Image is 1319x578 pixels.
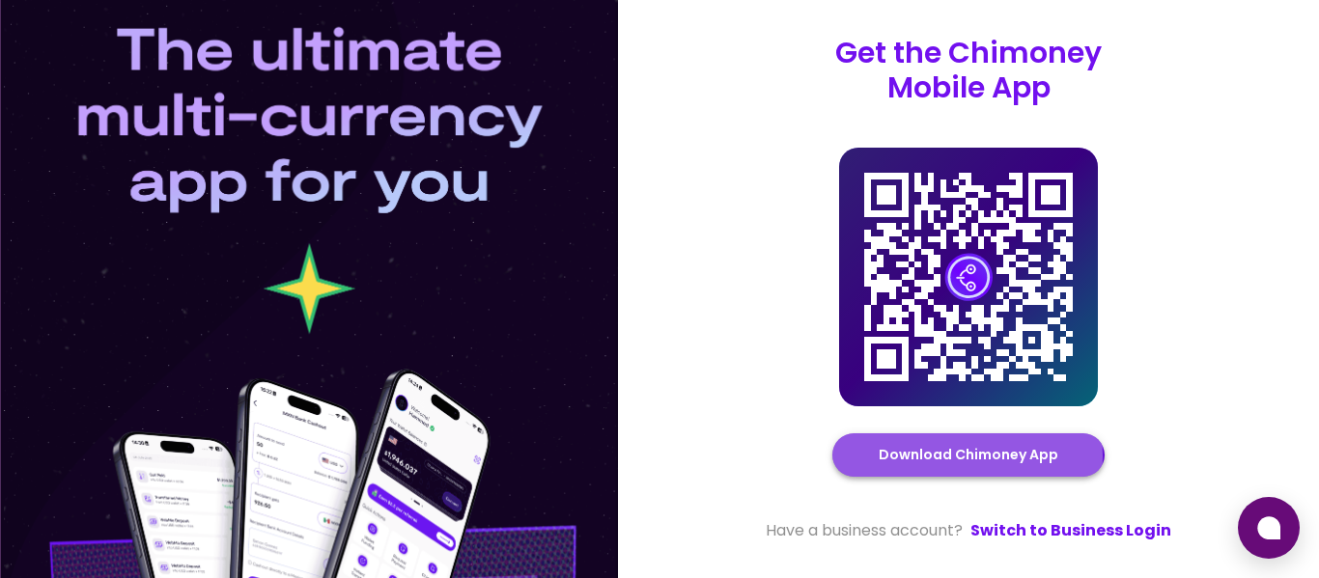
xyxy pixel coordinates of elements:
[832,433,1105,477] button: Download Chimoney App
[1238,497,1300,559] button: Open chat window
[879,443,1058,467] a: Download Chimoney App
[970,519,1171,542] a: Switch to Business Login
[766,519,963,542] span: Have a business account?
[835,36,1102,105] p: Get the Chimoney Mobile App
